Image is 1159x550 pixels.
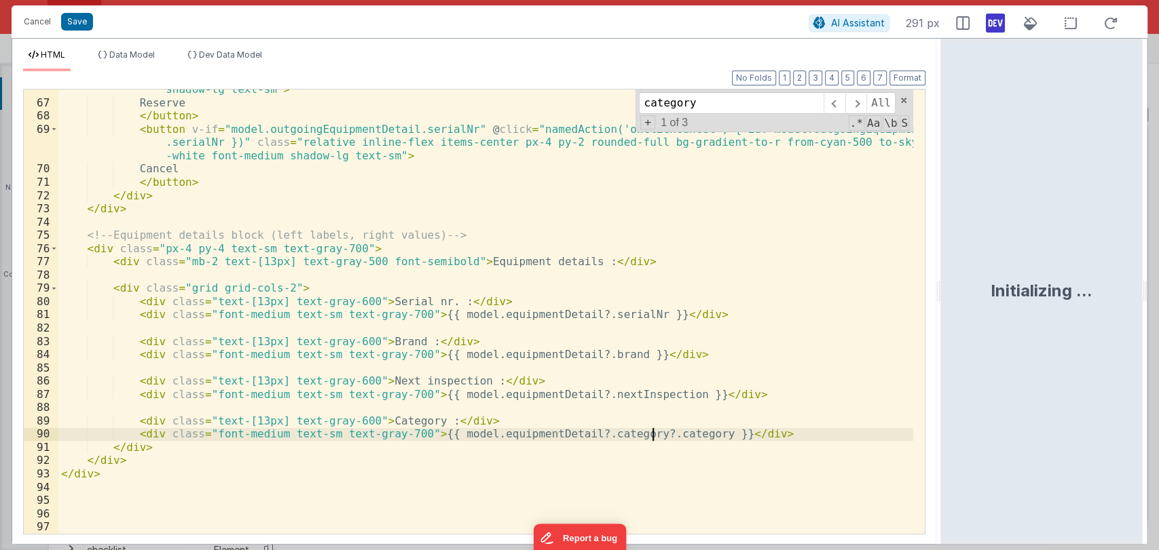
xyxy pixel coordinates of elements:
span: 1 of 3 [655,117,693,129]
div: 96 [24,507,58,521]
div: 79 [24,281,58,295]
span: Alt-Enter [866,92,896,114]
button: 7 [873,71,887,85]
div: 84 [24,348,58,361]
div: 86 [24,374,58,388]
div: 97 [24,520,58,534]
div: 94 [24,481,58,494]
div: 70 [24,162,58,176]
button: Cancel [17,12,58,31]
div: 77 [24,255,58,269]
button: AI Assistant [809,14,889,32]
button: 1 [779,71,790,85]
input: Search for [639,92,824,114]
div: 80 [24,295,58,309]
div: 67 [24,96,58,110]
div: Initializing ... [991,280,1092,302]
button: 5 [841,71,854,85]
div: 81 [24,308,58,321]
div: 91 [24,441,58,454]
button: Save [61,13,93,31]
span: Data Model [109,50,155,60]
button: 3 [809,71,822,85]
div: 87 [24,388,58,401]
div: 90 [24,427,58,441]
div: 88 [24,401,58,414]
div: 89 [24,414,58,428]
div: 68 [24,109,58,123]
div: 85 [24,361,58,375]
span: CaseSensitive Search [866,115,881,131]
span: HTML [41,50,65,60]
span: AI Assistant [831,17,885,28]
span: Whole Word Search [883,115,898,131]
span: Search In Selection [900,115,909,131]
span: Dev Data Model [199,50,262,60]
div: 95 [24,494,58,507]
div: 73 [24,202,58,216]
div: 92 [24,454,58,467]
span: 291 px [906,15,940,31]
div: 74 [24,216,58,229]
span: RegExp Search [849,115,864,131]
button: 6 [857,71,870,85]
div: 69 [24,123,58,163]
div: 83 [24,335,58,349]
span: Toggel Replace mode [640,115,655,130]
button: 2 [793,71,806,85]
div: 71 [24,176,58,189]
div: 93 [24,467,58,481]
button: 4 [825,71,839,85]
button: No Folds [732,71,776,85]
div: 76 [24,242,58,256]
div: 72 [24,189,58,203]
button: Format [889,71,925,85]
div: 78 [24,269,58,282]
div: 75 [24,229,58,242]
div: 82 [24,321,58,335]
